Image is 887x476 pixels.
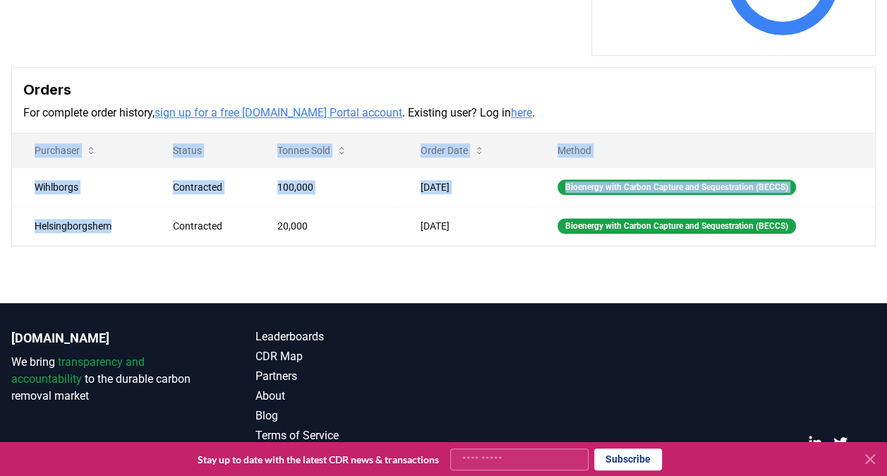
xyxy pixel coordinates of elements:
[546,143,864,157] p: Method
[162,143,243,157] p: Status
[511,106,532,119] a: here
[557,218,796,234] div: Bioenergy with Carbon Capture and Sequestration (BECCS)
[255,407,443,424] a: Blog
[12,206,150,245] td: Helsingborgshem
[833,436,847,450] a: Twitter
[266,136,358,165] button: Tonnes Sold
[255,427,443,444] a: Terms of Service
[255,348,443,365] a: CDR Map
[557,179,796,195] div: Bioenergy with Carbon Capture and Sequestration (BECCS)
[255,328,443,345] a: Leaderboards
[23,79,864,100] h3: Orders
[11,355,145,386] span: transparency and accountability
[155,106,402,119] a: sign up for a free [DOMAIN_NAME] Portal account
[255,206,399,245] td: 20,000
[173,219,243,233] div: Contracted
[398,206,535,245] td: [DATE]
[255,388,443,405] a: About
[23,136,108,165] button: Purchaser
[255,167,399,206] td: 100,000
[173,180,243,194] div: Contracted
[398,167,535,206] td: [DATE]
[23,105,864,121] p: For complete order history, . Existing user? Log in .
[12,167,150,206] td: Wihlborgs
[409,136,496,165] button: Order Date
[11,328,199,348] p: [DOMAIN_NAME]
[11,354,199,405] p: We bring to the durable carbon removal market
[808,436,822,450] a: LinkedIn
[255,368,443,385] a: Partners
